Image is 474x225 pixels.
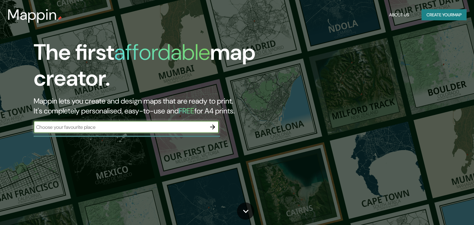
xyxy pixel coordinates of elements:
[34,124,206,131] input: Choose your favourite place
[387,9,412,21] button: About Us
[114,38,210,67] h1: affordable
[34,96,271,116] h2: Mappin lets you create and design maps that are ready to print. It's completely personalised, eas...
[422,9,467,21] button: Create yourmap
[179,106,194,116] h5: FREE
[7,6,57,23] h3: Mappin
[34,39,271,96] h1: The first map creator.
[57,16,62,21] img: mappin-pin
